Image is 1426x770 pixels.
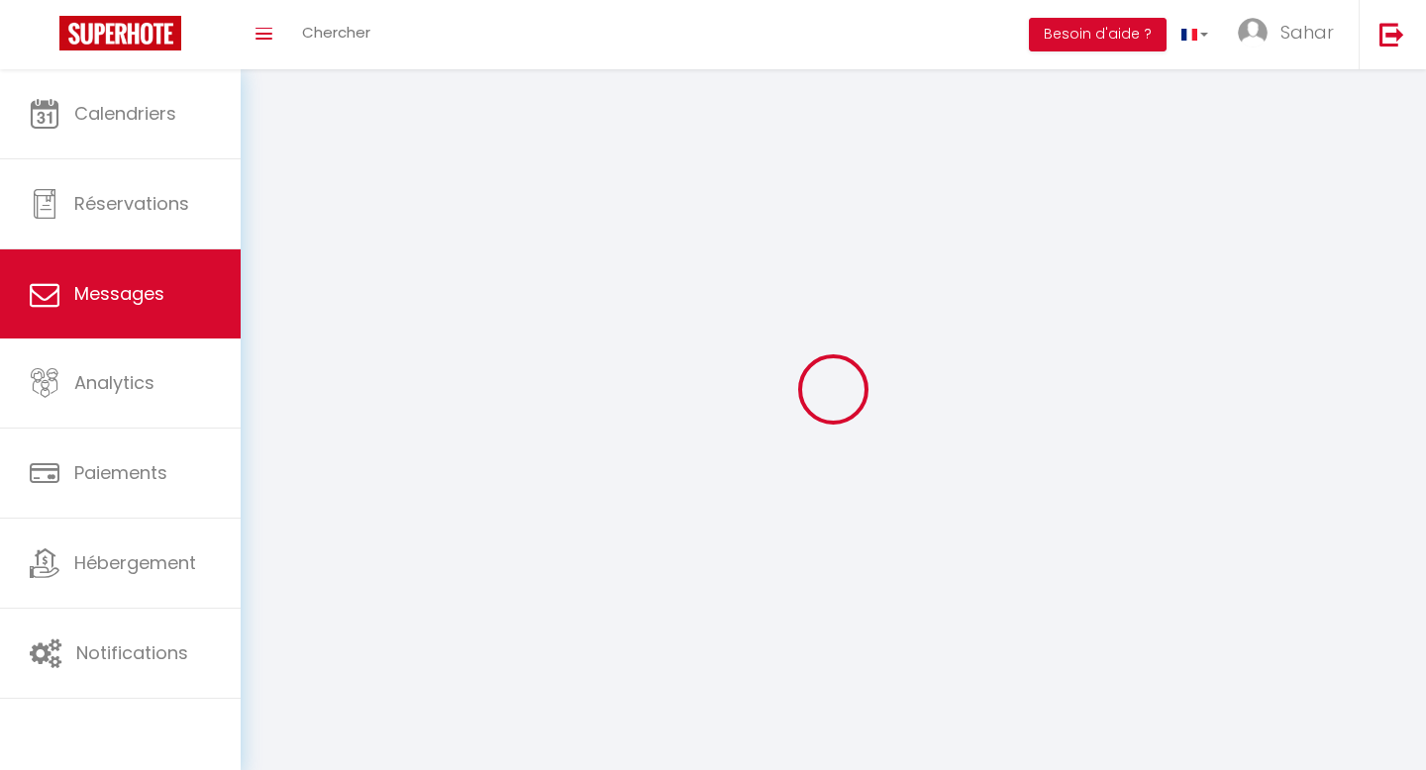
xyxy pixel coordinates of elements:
[74,101,176,126] span: Calendriers
[74,550,196,575] span: Hébergement
[74,370,154,395] span: Analytics
[76,640,188,665] span: Notifications
[16,8,75,67] button: Ouvrir le widget de chat LiveChat
[74,460,167,485] span: Paiements
[302,22,370,43] span: Chercher
[1280,20,1334,45] span: Sahar
[59,16,181,50] img: Super Booking
[74,191,189,216] span: Réservations
[1379,22,1404,47] img: logout
[1029,18,1167,51] button: Besoin d'aide ?
[1238,18,1268,48] img: ...
[74,281,164,306] span: Messages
